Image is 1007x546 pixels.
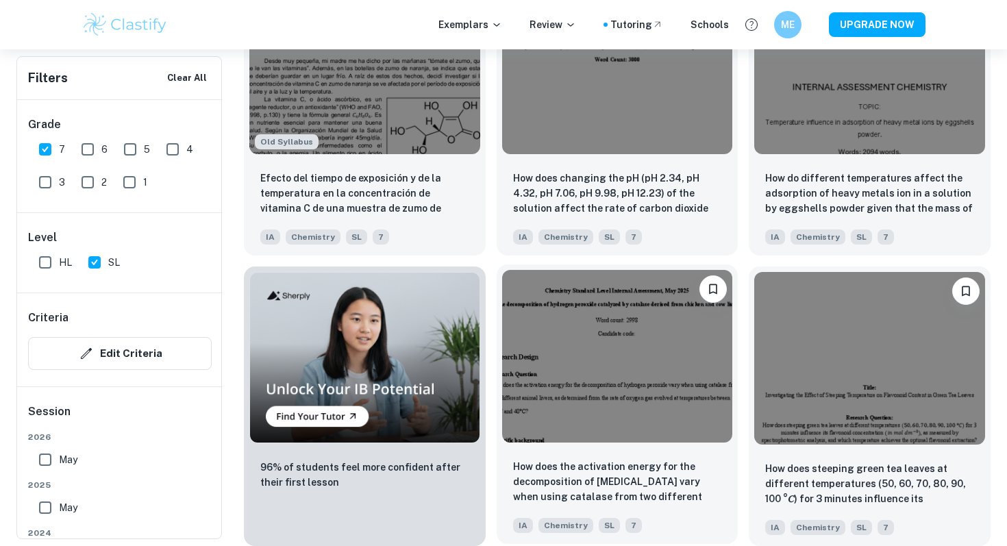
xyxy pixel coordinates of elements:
[186,142,193,157] span: 4
[438,17,502,32] p: Exemplars
[255,134,319,149] div: Starting from the May 2025 session, the Chemistry IA requirements have changed. It's OK to refer ...
[28,479,212,491] span: 2025
[878,520,894,535] span: 7
[780,17,796,32] h6: ME
[244,266,486,546] a: Thumbnail96% of students feel more confident after their first lesson
[878,229,894,245] span: 7
[101,175,107,190] span: 2
[740,13,763,36] button: Help and Feedback
[28,310,69,326] h6: Criteria
[691,17,729,32] a: Schools
[28,229,212,246] h6: Level
[373,229,389,245] span: 7
[538,518,593,533] span: Chemistry
[59,452,77,467] span: May
[851,229,872,245] span: SL
[754,272,985,445] img: Chemistry IA example thumbnail: How does steeping green tea leaves at di
[851,520,872,535] span: SL
[513,459,722,506] p: How does the activation energy for the decomposition of hydrogen peroxide vary when using catalas...
[28,527,212,539] span: 2024
[513,518,533,533] span: IA
[28,116,212,133] h6: Grade
[829,12,925,37] button: UPGRADE NOW
[538,229,593,245] span: Chemistry
[513,229,533,245] span: IA
[625,229,642,245] span: 7
[599,229,620,245] span: SL
[108,255,120,270] span: SL
[28,431,212,443] span: 2026
[610,17,663,32] a: Tutoring
[59,500,77,515] span: May
[791,520,845,535] span: Chemistry
[260,460,469,490] p: 96% of students feel more confident after their first lesson
[286,229,340,245] span: Chemistry
[699,275,727,303] button: Bookmark
[82,11,169,38] img: Clastify logo
[59,142,65,157] span: 7
[143,175,147,190] span: 1
[765,229,785,245] span: IA
[774,11,801,38] button: ME
[260,229,280,245] span: IA
[260,171,469,217] p: Efecto del tiempo de exposición y de la temperatura en la concentración de vitamina C de una mues...
[255,134,319,149] span: Old Syllabus
[59,255,72,270] span: HL
[502,270,733,443] img: Chemistry IA example thumbnail: How does the activation energy for the d
[497,266,738,546] a: BookmarkHow does the activation energy for the decomposition of hydrogen peroxide vary when using...
[749,266,991,546] a: BookmarkHow does steeping green tea leaves at different temperatures (50, 60, 70, 80, 90, 100 °𝐶)...
[599,518,620,533] span: SL
[765,171,974,217] p: How do different temperatures affect the adsorption of heavy metals ion in a solution by eggshell...
[28,404,212,431] h6: Session
[530,17,576,32] p: Review
[164,68,210,88] button: Clear All
[59,175,65,190] span: 3
[28,69,68,88] h6: Filters
[249,272,480,444] img: Thumbnail
[765,461,974,508] p: How does steeping green tea leaves at different temperatures (50, 60, 70, 80, 90, 100 °𝐶) for 3 m...
[346,229,367,245] span: SL
[513,171,722,217] p: How does changing the pH (pH 2.34, pH 4.32, pH 7.06, pH 9.98, pH 12.23) of the solution affect th...
[625,518,642,533] span: 7
[952,277,980,305] button: Bookmark
[28,337,212,370] button: Edit Criteria
[101,142,108,157] span: 6
[765,520,785,535] span: IA
[144,142,150,157] span: 5
[791,229,845,245] span: Chemistry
